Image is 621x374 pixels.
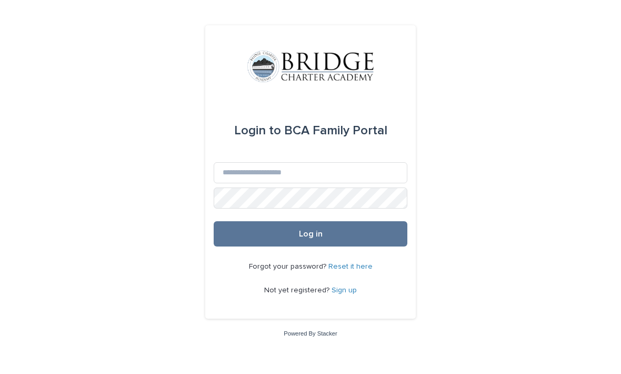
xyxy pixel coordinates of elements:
span: Not yet registered? [264,287,332,294]
button: Log in [214,221,407,247]
span: Login to [234,124,281,137]
img: V1C1m3IdTEidaUdm9Hs0 [247,51,374,82]
span: Log in [299,230,323,238]
div: BCA Family Portal [234,116,387,145]
a: Reset it here [328,263,373,270]
a: Powered By Stacker [284,330,337,337]
a: Sign up [332,287,357,294]
span: Forgot your password? [249,263,328,270]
